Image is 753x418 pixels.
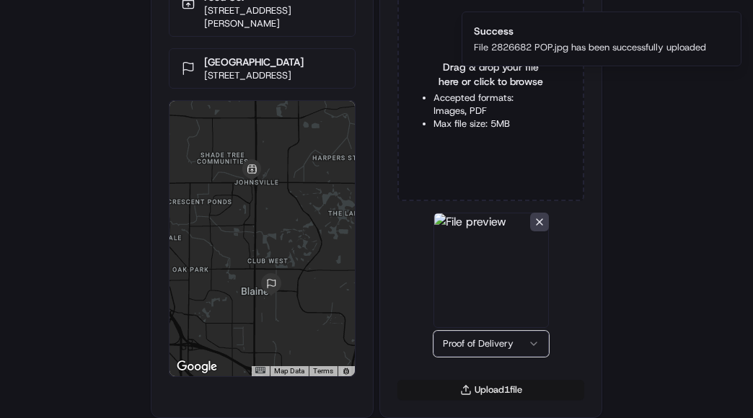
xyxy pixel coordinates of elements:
[433,213,549,328] img: File preview
[255,367,265,373] button: Keyboard shortcuts
[313,367,333,375] a: Terms (opens in new tab)
[474,24,706,38] div: Success
[204,69,304,82] p: [STREET_ADDRESS]
[433,92,548,117] li: Accepted formats: Images, PDF
[204,4,343,30] p: [STREET_ADDRESS][PERSON_NAME]
[204,55,304,69] p: [GEOGRAPHIC_DATA]
[397,380,584,400] button: Upload1file
[173,357,221,376] a: Open this area in Google Maps (opens a new window)
[173,357,221,376] img: Google
[274,366,304,376] button: Map Data
[474,41,706,54] div: File 2826682 POP.jpg has been successfully uploaded
[433,60,548,89] span: Drag & drop your file here or click to browse
[342,367,351,375] a: Report errors in the road map or imagery to Google
[433,117,548,130] li: Max file size: 5MB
